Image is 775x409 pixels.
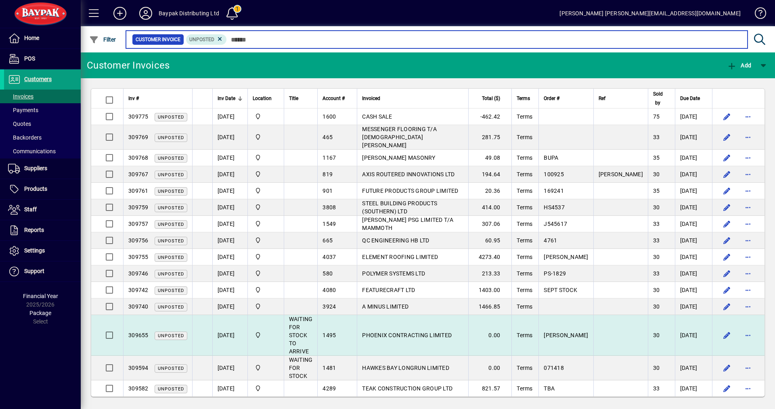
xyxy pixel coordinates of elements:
[128,204,149,211] span: 309759
[128,270,149,277] span: 309746
[741,329,754,342] button: More options
[721,267,733,280] button: Edit
[362,126,437,148] span: MESSENGER FLOORING T/A [DEMOGRAPHIC_DATA][PERSON_NAME]
[212,282,247,298] td: [DATE]
[362,303,408,310] span: A MINUS LIMITED
[517,94,530,103] span: Terms
[24,227,44,233] span: Reports
[468,150,512,166] td: 49.08
[468,216,512,232] td: 307.06
[253,236,279,245] span: Baypak - Onekawa
[544,287,577,293] span: SEPT STOCK
[721,168,733,181] button: Edit
[362,94,380,103] span: Invoiced
[741,284,754,296] button: More options
[323,385,336,392] span: 4289
[253,269,279,278] span: Baypak - Onekawa
[599,94,605,103] span: Ref
[4,200,81,220] a: Staff
[128,171,149,177] span: 309767
[289,316,313,355] span: WAITING FOR STOCK TO ARRIVE
[158,255,184,260] span: Unposted
[212,232,247,249] td: [DATE]
[323,303,336,310] span: 3924
[24,55,35,62] span: POS
[218,94,243,103] div: Inv Date
[158,189,184,194] span: Unposted
[544,385,555,392] span: TBA
[323,134,333,140] span: 465
[517,303,532,310] span: Terms
[653,154,660,161] span: 35
[741,110,754,123] button: More options
[468,199,512,216] td: 414.00
[675,249,712,265] td: [DATE]
[468,125,512,150] td: 281.75
[544,94,588,103] div: Order #
[653,90,663,107] span: Sold by
[212,150,247,166] td: [DATE]
[158,156,184,161] span: Unposted
[517,332,532,338] span: Terms
[721,329,733,342] button: Edit
[253,112,279,121] span: Baypak - Onekawa
[253,203,279,212] span: Baypak - Onekawa
[653,113,660,120] span: 75
[128,365,149,371] span: 309594
[158,386,184,392] span: Unposted
[23,293,58,299] span: Financial Year
[362,200,437,215] span: STEEL BUILDING PRODUCTS (SOUTHERN) LTD
[362,287,415,293] span: FEATURECRAFT LTD
[4,90,81,103] a: Invoices
[544,365,564,371] span: 071418
[468,166,512,183] td: 194.64
[741,361,754,374] button: More options
[468,109,512,125] td: -462.42
[362,113,392,120] span: CASH SALE
[136,35,180,44] span: Customer Invoice
[653,332,660,338] span: 30
[544,332,588,338] span: [PERSON_NAME]
[675,298,712,315] td: [DATE]
[4,261,81,282] a: Support
[128,332,149,338] span: 309655
[482,94,500,103] span: Total ($)
[473,94,508,103] div: Total ($)
[362,217,453,231] span: [PERSON_NAME] PSG LIMITED T/A MAMMOTH
[675,183,712,199] td: [DATE]
[323,94,352,103] div: Account #
[107,6,133,21] button: Add
[253,170,279,179] span: Baypak - Onekawa
[128,303,149,310] span: 309740
[128,385,149,392] span: 309582
[128,154,149,161] span: 309768
[8,93,34,100] span: Invoices
[323,332,336,338] span: 1495
[253,153,279,162] span: Baypak - Onekawa
[212,166,247,183] td: [DATE]
[158,115,184,120] span: Unposted
[653,188,660,194] span: 35
[186,34,227,45] mat-chip: Customer Invoice Status: Unposted
[323,113,336,120] span: 1600
[4,28,81,48] a: Home
[253,133,279,142] span: Baypak - Onekawa
[289,94,313,103] div: Title
[323,188,333,194] span: 901
[253,384,279,393] span: Baypak - Onekawa
[212,298,247,315] td: [DATE]
[721,151,733,164] button: Edit
[653,254,660,260] span: 30
[675,282,712,298] td: [DATE]
[362,237,429,244] span: QC ENGINEERING HB LTD
[212,249,247,265] td: [DATE]
[675,380,712,396] td: [DATE]
[517,365,532,371] span: Terms
[517,204,532,211] span: Terms
[721,201,733,214] button: Edit
[468,249,512,265] td: 4273.40
[212,380,247,396] td: [DATE]
[253,219,279,228] span: Baypak - Onekawa
[721,184,733,197] button: Edit
[721,131,733,144] button: Edit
